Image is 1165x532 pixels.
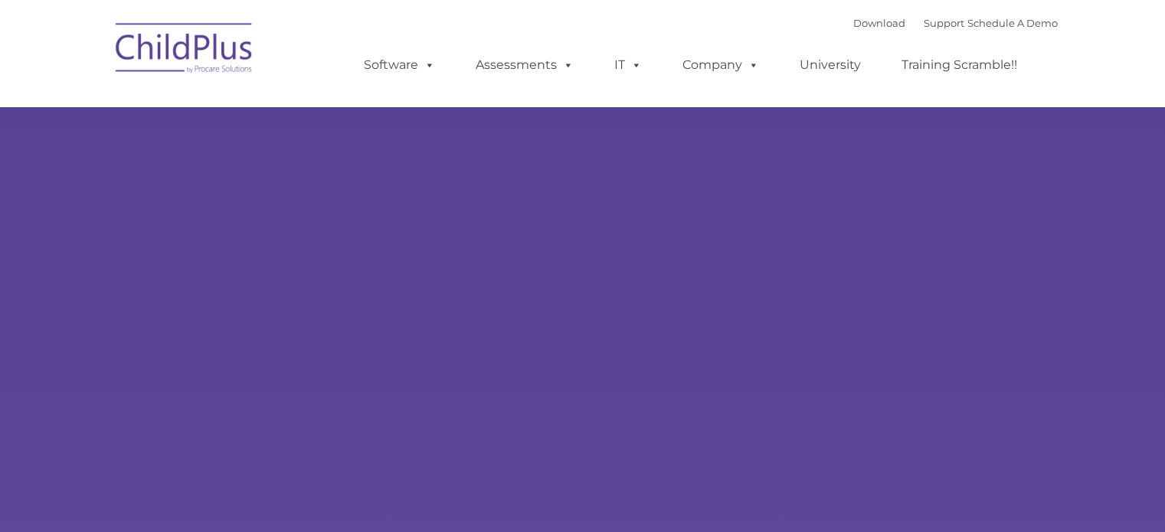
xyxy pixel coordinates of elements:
[853,17,905,29] a: Download
[967,17,1058,29] a: Schedule A Demo
[853,17,1058,29] font: |
[886,50,1032,80] a: Training Scramble!!
[349,50,450,80] a: Software
[599,50,657,80] a: IT
[460,50,589,80] a: Assessments
[667,50,774,80] a: Company
[924,17,964,29] a: Support
[784,50,876,80] a: University
[108,12,261,89] img: ChildPlus by Procare Solutions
